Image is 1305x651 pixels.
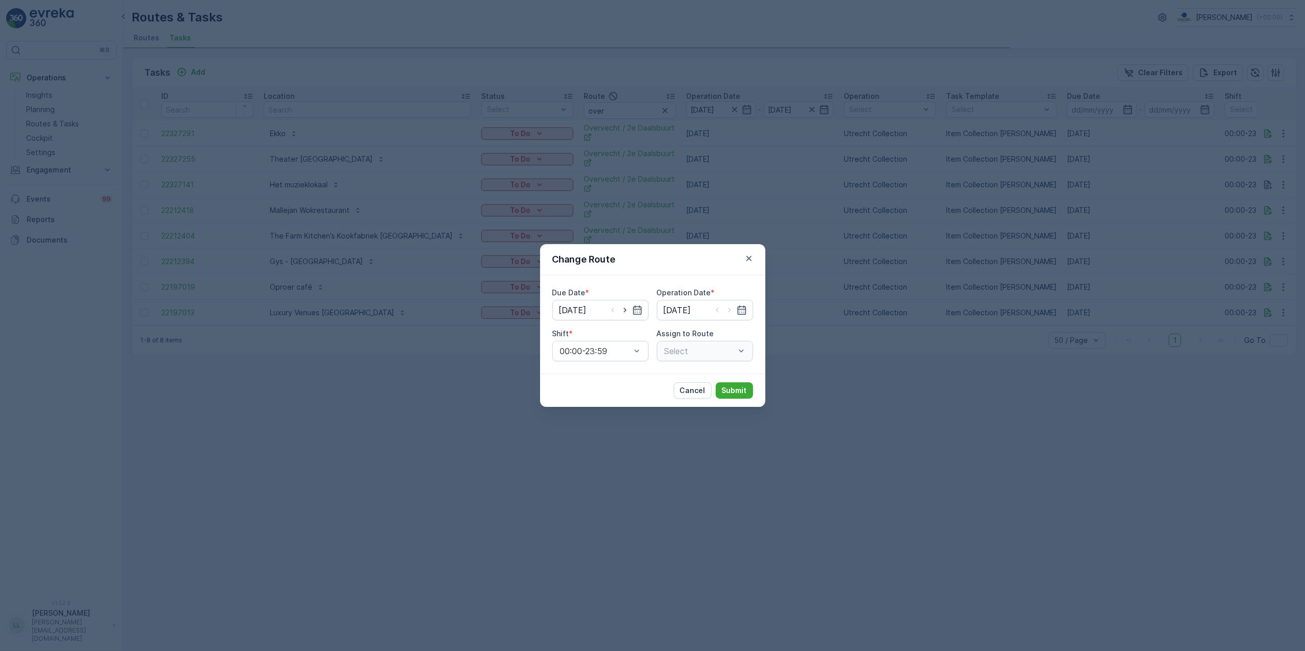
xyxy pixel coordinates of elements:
[552,252,616,267] p: Change Route
[552,300,649,320] input: dd/mm/yyyy
[722,385,747,396] p: Submit
[680,385,705,396] p: Cancel
[657,329,714,338] label: Assign to Route
[552,288,586,297] label: Due Date
[552,329,569,338] label: Shift
[657,288,711,297] label: Operation Date
[716,382,753,399] button: Submit
[674,382,712,399] button: Cancel
[657,300,753,320] input: dd/mm/yyyy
